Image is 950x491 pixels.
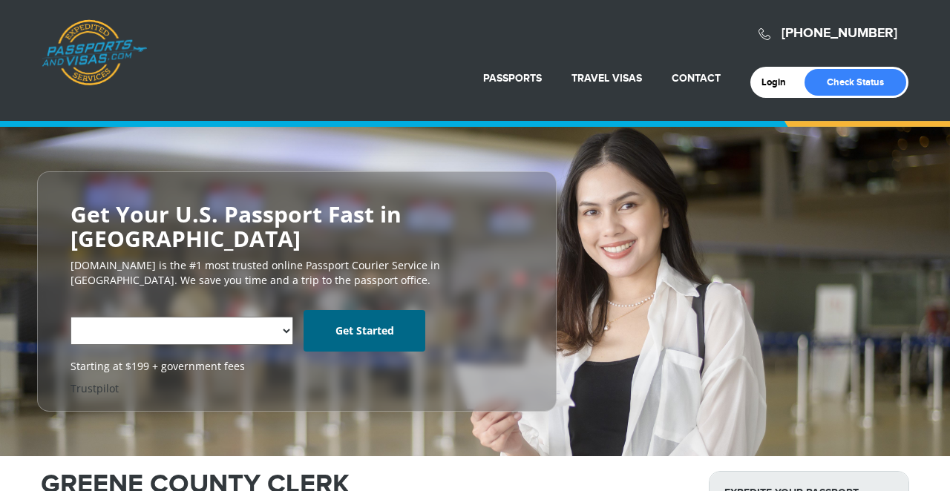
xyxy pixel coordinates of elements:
a: Passports & [DOMAIN_NAME] [42,19,147,86]
span: Starting at $199 + government fees [71,359,523,374]
a: Get Started [304,310,425,352]
a: Travel Visas [571,72,642,85]
a: Contact [672,72,721,85]
a: Check Status [805,69,906,96]
p: [DOMAIN_NAME] is the #1 most trusted online Passport Courier Service in [GEOGRAPHIC_DATA]. We sav... [71,258,523,288]
a: Login [761,76,796,88]
a: Trustpilot [71,381,119,395]
a: [PHONE_NUMBER] [782,25,897,42]
a: Passports [483,72,542,85]
h2: Get Your U.S. Passport Fast in [GEOGRAPHIC_DATA] [71,202,523,251]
